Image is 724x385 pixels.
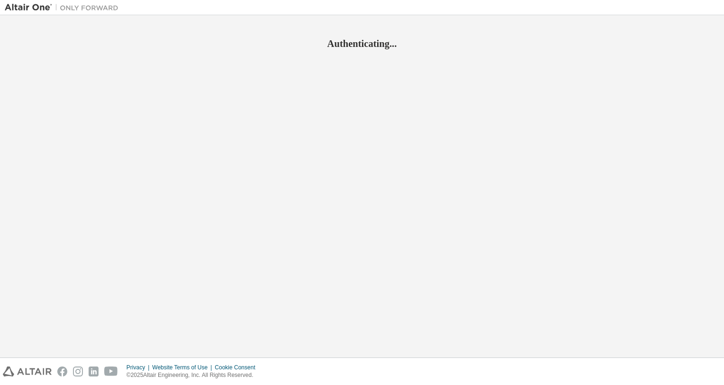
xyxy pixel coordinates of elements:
[104,367,118,376] img: youtube.svg
[57,367,67,376] img: facebook.svg
[5,3,123,12] img: Altair One
[89,367,99,376] img: linkedin.svg
[152,364,215,371] div: Website Terms of Use
[127,371,261,379] p: © 2025 Altair Engineering, Inc. All Rights Reserved.
[127,364,152,371] div: Privacy
[215,364,261,371] div: Cookie Consent
[3,367,52,376] img: altair_logo.svg
[73,367,83,376] img: instagram.svg
[5,37,719,50] h2: Authenticating...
